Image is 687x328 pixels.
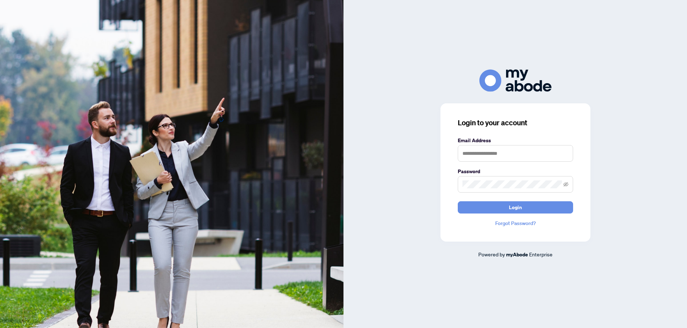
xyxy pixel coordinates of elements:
[458,219,573,227] a: Forgot Password?
[458,118,573,128] h3: Login to your account
[458,201,573,214] button: Login
[478,251,505,257] span: Powered by
[563,182,568,187] span: eye-invisible
[479,69,551,91] img: ma-logo
[509,202,522,213] span: Login
[506,251,528,259] a: myAbode
[458,167,573,175] label: Password
[458,136,573,144] label: Email Address
[529,251,553,257] span: Enterprise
